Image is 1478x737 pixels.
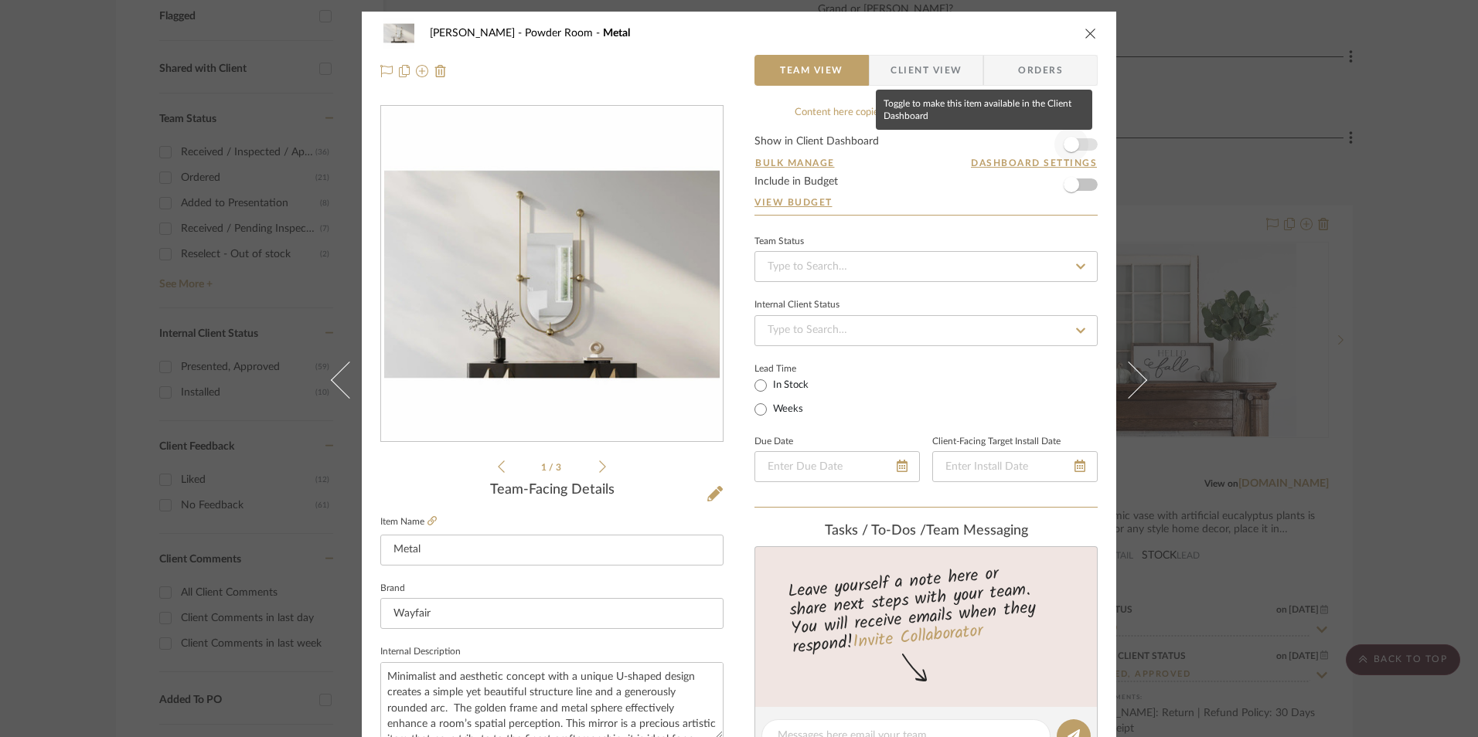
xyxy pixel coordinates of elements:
[754,105,1098,121] div: Content here copies to Client View - confirm visibility there.
[549,463,556,472] span: /
[1084,26,1098,40] button: close
[754,375,834,419] mat-radio-group: Select item type
[434,65,447,77] img: Remove from project
[754,196,1098,209] a: View Budget
[380,515,437,528] label: Item Name
[754,451,920,482] input: Enter Due Date
[381,107,723,442] div: 0
[380,535,724,565] input: Enter Item Name
[754,301,839,309] div: Internal Client Status
[970,156,1098,170] button: Dashboard Settings
[852,618,984,657] a: Invite Collaborator
[825,524,926,538] span: Tasks / To-Dos /
[753,557,1100,661] div: Leave yourself a note here or share next steps with your team. You will receive emails when they ...
[603,28,630,39] span: Metal
[380,648,461,656] label: Internal Description
[932,438,1061,446] label: Client-Facing Target Install Date
[384,107,720,442] img: 12331dfa-72e1-4fe4-8d59-43d832cf77e3_436x436.jpg
[430,28,525,39] span: [PERSON_NAME]
[754,315,1098,346] input: Type to Search…
[380,585,405,593] label: Brand
[556,463,564,472] span: 3
[754,238,804,246] div: Team Status
[770,402,803,416] label: Weeks
[541,463,549,472] span: 1
[780,55,843,86] span: Team View
[754,156,836,170] button: Bulk Manage
[380,18,417,49] img: 12331dfa-72e1-4fe4-8d59-43d832cf77e3_48x40.jpg
[525,28,603,39] span: Powder Room
[891,55,962,86] span: Client View
[754,362,834,375] label: Lead Time
[380,482,724,499] div: Team-Facing Details
[754,523,1098,540] div: team Messaging
[1001,55,1080,86] span: Orders
[770,379,809,392] label: In Stock
[754,251,1098,282] input: Type to Search…
[932,451,1098,482] input: Enter Install Date
[380,598,724,629] input: Enter Brand
[754,438,793,446] label: Due Date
